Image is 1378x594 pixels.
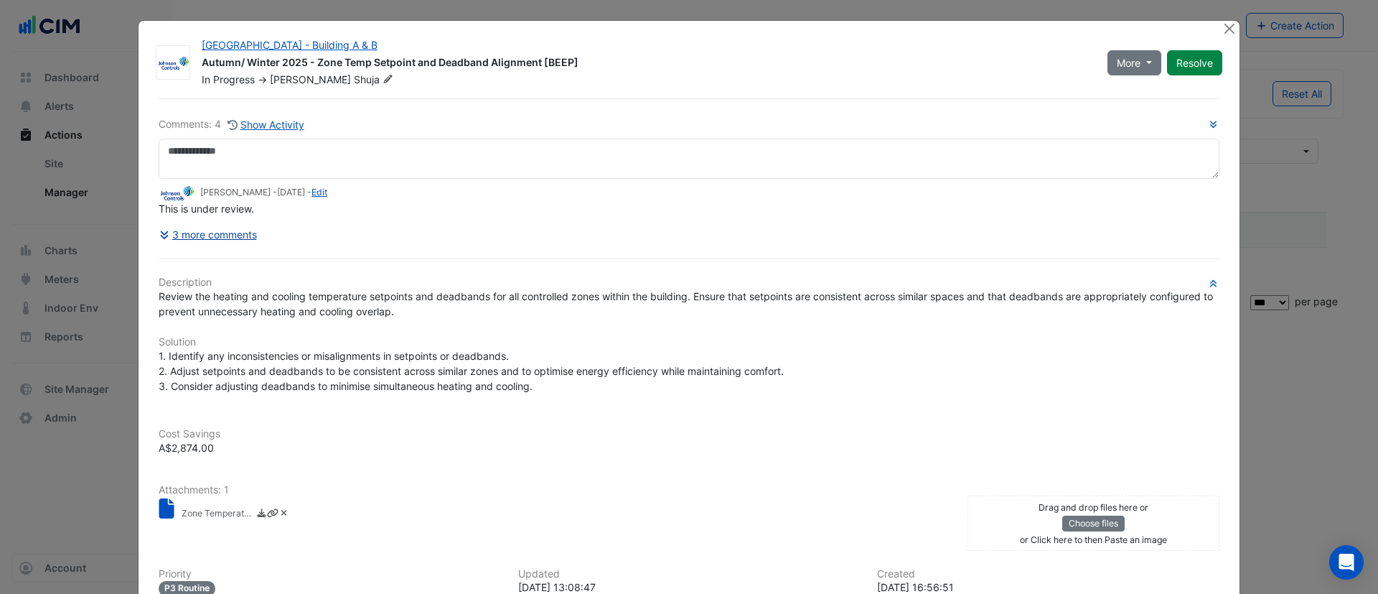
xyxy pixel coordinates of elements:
[278,507,289,522] a: Delete
[256,507,267,522] a: Download
[267,507,278,522] a: Copy link to clipboard
[182,507,253,522] small: Zone Temperature Setpont - Pinnacle Office Park BEEP.xlsx
[518,568,861,580] h6: Updated
[270,73,351,85] span: [PERSON_NAME]
[159,336,1219,348] h6: Solution
[1329,545,1364,580] div: Open Intercom Messenger
[159,185,194,201] img: Johnson Controls
[1167,50,1222,75] button: Resolve
[227,116,305,133] button: Show Activity
[202,73,255,85] span: In Progress
[159,350,784,392] span: 1. Identify any inconsistencies or misalignments in setpoints or deadbands. 2. Adjust setpoints a...
[877,568,1219,580] h6: Created
[159,428,1219,440] h6: Cost Savings
[1020,534,1167,545] small: or Click here to then Paste an image
[1222,21,1237,36] button: Close
[1039,502,1148,513] small: Drag and drop files here or
[354,73,396,87] span: Shuja
[277,187,305,198] span: 2025-07-30 13:08:47
[159,290,1216,317] span: Review the heating and cooling temperature setpoints and deadbands for all controlled zones withi...
[159,442,214,454] span: A$2,874.00
[159,568,501,580] h6: Priority
[1107,50,1161,75] button: More
[156,56,189,70] img: Johnson Controls
[1062,516,1125,532] button: Choose files
[200,186,327,199] small: [PERSON_NAME] - -
[202,55,1090,73] div: Autumn/ Winter 2025 - Zone Temp Setpoint and Deadband Alignment [BEEP]
[1117,55,1140,70] span: More
[159,116,305,133] div: Comments: 4
[311,187,327,198] a: Edit
[159,277,1219,289] h6: Description
[159,203,254,215] span: This is under review.
[258,73,267,85] span: ->
[202,39,378,51] a: [GEOGRAPHIC_DATA] - Building A & B
[159,484,1219,496] h6: Attachments: 1
[159,222,258,247] button: 3 more comments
